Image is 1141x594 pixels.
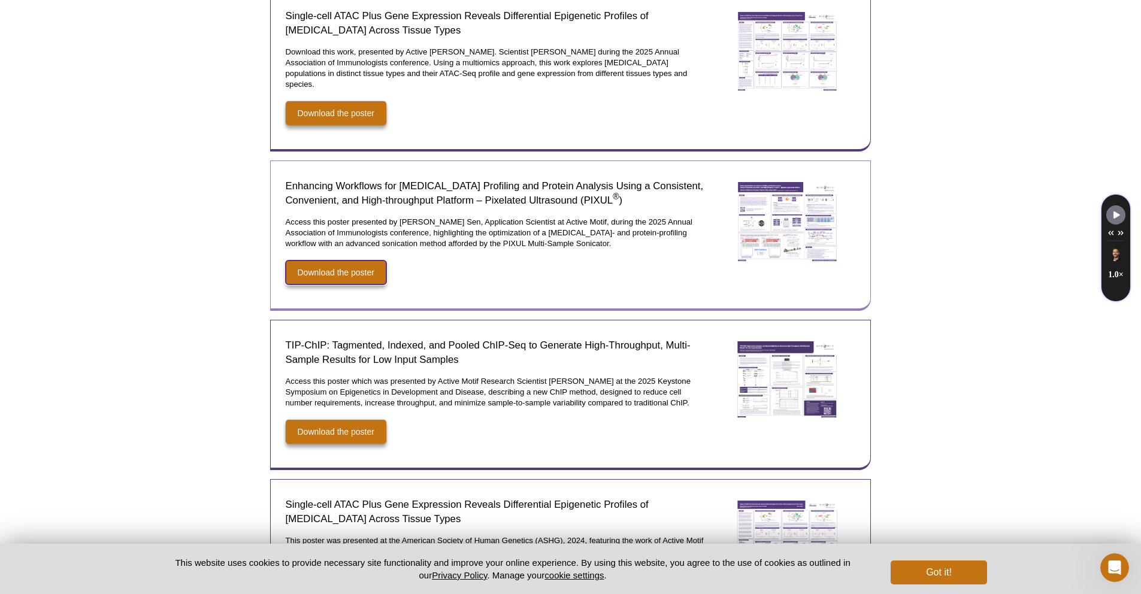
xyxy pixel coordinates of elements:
button: Got it! [891,560,986,584]
p: This website uses cookies to provide necessary site functionality and improve your online experie... [155,556,871,581]
h2: TIP-ChIP: Tagmented, Indexed, and Pooled ChIP-Seq to Generate High-Throughput, Multi-Sample Resul... [286,338,705,367]
a: Privacy Policy [432,570,487,580]
a: Enhancing Workflows for Cytokine Profiling and Protein Analysis Using a Consistent, Convenient, a... [727,173,847,273]
p: This poster was presented at the American Society of Human Genetics (ASHG), 2024, featuring the w... [286,535,705,568]
p: Access this poster which was presented by Active Motif Research Scientist [PERSON_NAME] at the 20... [286,376,705,408]
img: TIP-ChIP: Tagmented, Indexed, and Pooled ChIP-Seq to Generate High-Throughput, Multi-Sample Resul... [727,332,847,429]
img: Single-cell ATAC Plus Gene Expression Reveals Differential Epigenetic Profiles of Macrophages Acr... [727,492,847,589]
img: Single-cell ATAC Plus Gene Expression Reveals Differential Epigenetic Profiles of Macrophages Acr... [727,3,847,100]
img: Enhancing Workflows for Cytokine Profiling and Protein Analysis Using a Consistent, Convenient, a... [727,173,847,270]
p: Access this poster presented by [PERSON_NAME] Sen, Application Scientist at Active Motif, during ... [286,217,705,249]
h2: Single-cell ATAC Plus Gene Expression Reveals Differential Epigenetic Profiles of [MEDICAL_DATA] ... [286,498,705,526]
p: Download this work, presented by Active [PERSON_NAME]. Scientist [PERSON_NAME] during the 2025 An... [286,47,705,90]
iframe: Intercom live chat [1100,553,1129,582]
h2: Single-cell ATAC Plus Gene Expression Reveals Differential Epigenetic Profiles of [MEDICAL_DATA] ... [286,9,705,38]
button: cookie settings [544,570,604,580]
a: Single-cell ATAC Plus Gene Expression Reveals Differential Epigenetic Profiles of Macrophages Acr... [727,3,847,103]
a: Single-cell ATAC Plus Gene Expression Reveals Differential Epigenetic Profiles of Macrophages Acr... [727,492,847,592]
a: Download the poster [286,101,386,125]
sup: ® [613,192,619,201]
a: Download the poster [286,420,386,444]
a: TIP-ChIP: Tagmented, Indexed, and Pooled ChIP-Seq to Generate High-Throughput, Multi-Sample Resul... [727,332,847,432]
a: Download the poster [286,260,386,284]
h2: Enhancing Workflows for [MEDICAL_DATA] Profiling and Protein Analysis Using a Consistent, Conveni... [286,179,705,208]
